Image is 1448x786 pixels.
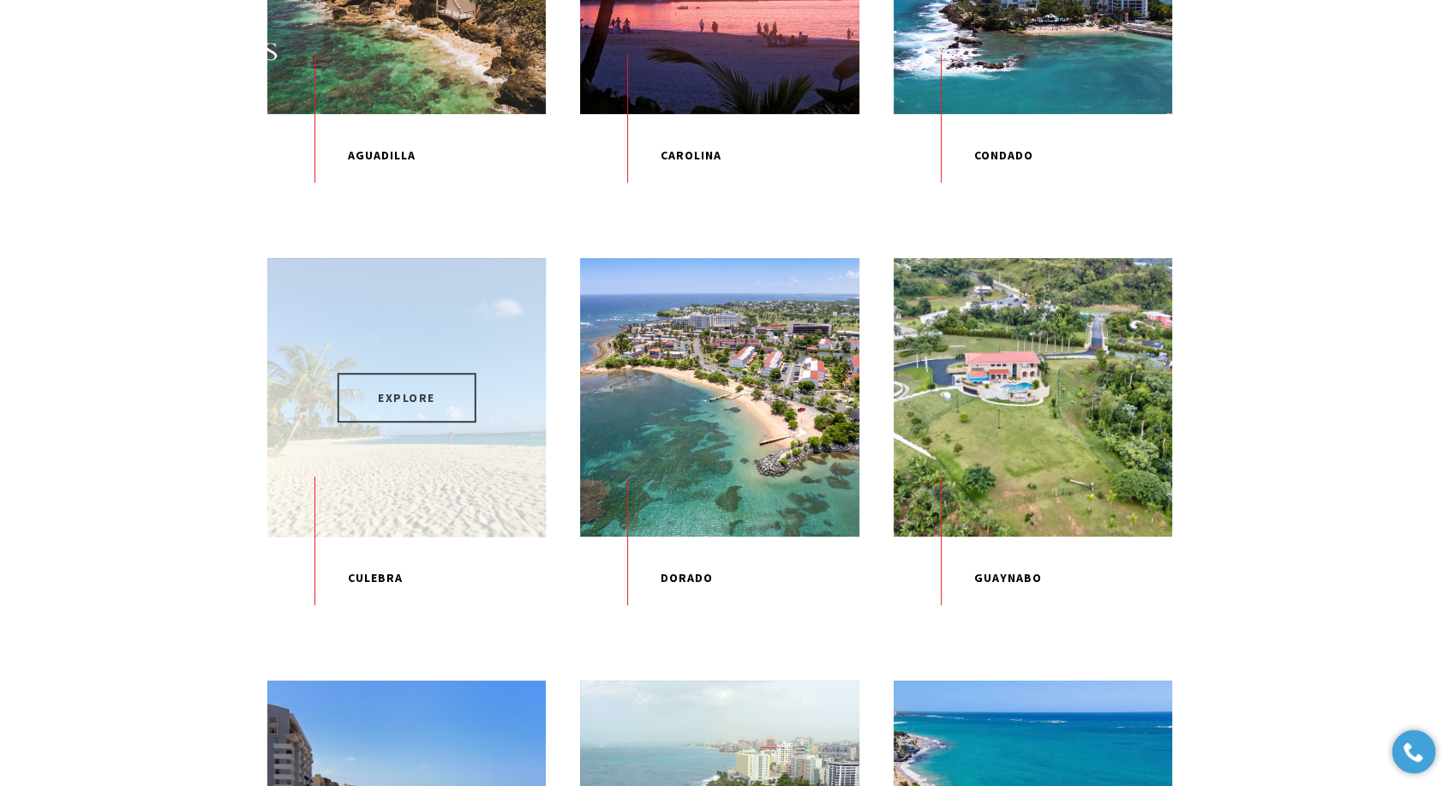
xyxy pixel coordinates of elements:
span: EXPLORE [337,373,476,423]
p: Aguadilla [267,114,546,198]
a: house with a pool and spacious outdoor areas Guaynabo [894,258,1172,621]
a: white fine sand beach EXPLORE Culebra [267,258,546,621]
p: Culebra [267,537,546,621]
p: Dorado [580,537,859,621]
a: Dorado's pristine sea Dorado [580,258,859,621]
img: Christie's International Real Estate black text logo [120,42,279,87]
p: Condado [894,114,1172,198]
p: Guaynabo [894,537,1172,621]
p: Carolina [580,114,859,198]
